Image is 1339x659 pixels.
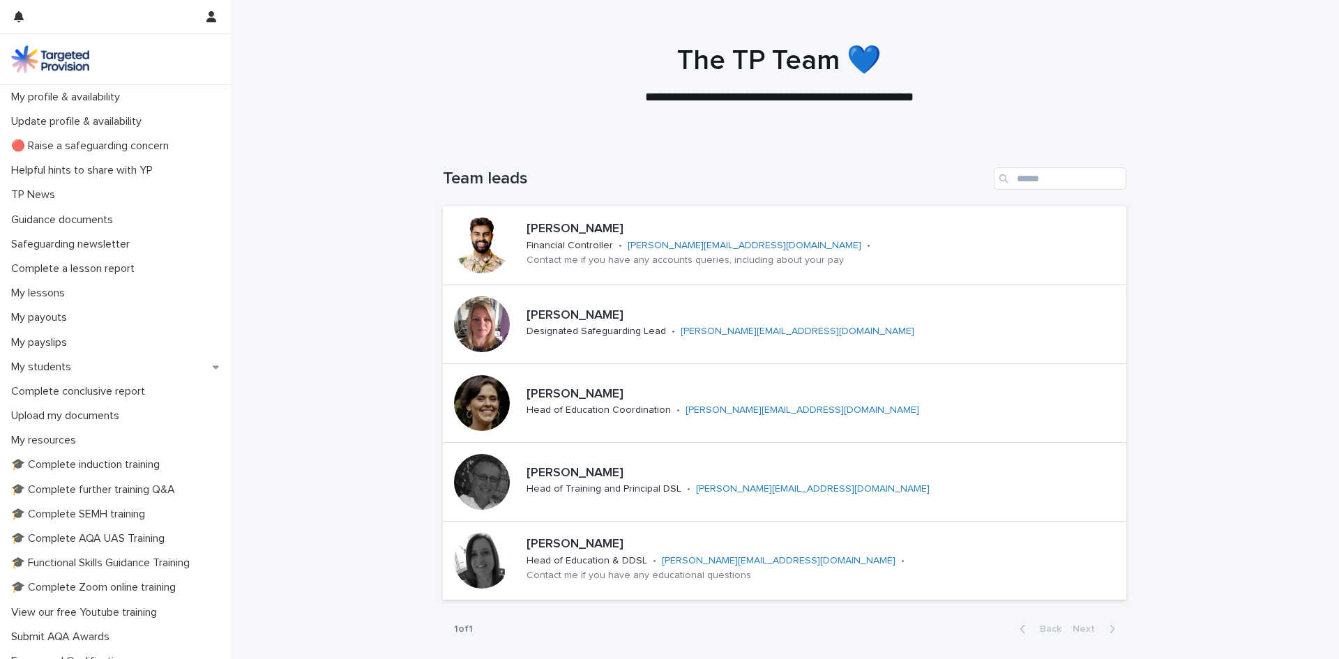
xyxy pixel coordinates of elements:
a: [PERSON_NAME][EMAIL_ADDRESS][DOMAIN_NAME] [681,326,914,336]
a: [PERSON_NAME][EMAIL_ADDRESS][DOMAIN_NAME] [696,484,930,494]
p: Head of Training and Principal DSL [527,483,681,495]
p: Head of Education & DDSL [527,555,647,567]
p: • [653,555,656,567]
a: [PERSON_NAME][EMAIL_ADDRESS][DOMAIN_NAME] [662,556,895,566]
p: • [619,240,622,252]
p: TP News [6,188,66,202]
p: Head of Education Coordination [527,404,671,416]
button: Next [1067,623,1126,635]
input: Search [994,167,1126,190]
p: Helpful hints to share with YP [6,164,164,177]
p: • [672,326,675,338]
p: Guidance documents [6,213,124,227]
p: My resources [6,434,87,447]
p: [PERSON_NAME] [527,537,1121,552]
p: • [687,483,690,495]
button: Back [1008,623,1067,635]
a: [PERSON_NAME]Designated Safeguarding Lead•[PERSON_NAME][EMAIL_ADDRESS][DOMAIN_NAME] [443,285,1126,364]
a: [PERSON_NAME]Head of Education & DDSL•[PERSON_NAME][EMAIL_ADDRESS][DOMAIN_NAME]•Contact me if you... [443,522,1126,600]
p: My lessons [6,287,76,300]
p: 🎓 Complete induction training [6,458,171,471]
p: • [901,555,905,567]
p: [PERSON_NAME] [527,308,1011,324]
span: Back [1031,624,1061,634]
p: • [867,240,870,252]
p: Submit AQA Awards [6,630,121,644]
p: Contact me if you have any educational questions [527,570,751,582]
a: [PERSON_NAME]Financial Controller•[PERSON_NAME][EMAIL_ADDRESS][DOMAIN_NAME]•Contact me if you hav... [443,206,1126,285]
a: [PERSON_NAME][EMAIL_ADDRESS][DOMAIN_NAME] [628,241,861,250]
p: 🎓 Complete AQA UAS Training [6,532,176,545]
p: 🔴 Raise a safeguarding concern [6,139,180,153]
p: My payslips [6,336,78,349]
p: My payouts [6,311,78,324]
p: • [676,404,680,416]
p: 1 of 1 [443,612,484,646]
span: Next [1073,624,1103,634]
p: My profile & availability [6,91,131,104]
a: [PERSON_NAME]Head of Education Coordination•[PERSON_NAME][EMAIL_ADDRESS][DOMAIN_NAME] [443,364,1126,443]
p: Designated Safeguarding Lead [527,326,666,338]
p: My students [6,361,82,374]
a: [PERSON_NAME]Head of Training and Principal DSL•[PERSON_NAME][EMAIL_ADDRESS][DOMAIN_NAME] [443,443,1126,522]
p: [PERSON_NAME] [527,387,1016,402]
p: Contact me if you have any accounts queries, including about your pay [527,255,844,266]
p: Complete a lesson report [6,262,146,275]
p: 🎓 Complete further training Q&A [6,483,186,497]
p: Safeguarding newsletter [6,238,141,251]
p: View our free Youtube training [6,606,168,619]
p: Complete conclusive report [6,385,156,398]
p: [PERSON_NAME] [527,466,1027,481]
p: Upload my documents [6,409,130,423]
h1: The TP Team 💙 [438,44,1121,77]
p: 🎓 Functional Skills Guidance Training [6,556,201,570]
p: [PERSON_NAME] [527,222,1121,237]
p: 🎓 Complete SEMH training [6,508,156,521]
h1: Team leads [443,169,988,189]
p: Financial Controller [527,240,613,252]
p: Update profile & availability [6,115,153,128]
img: M5nRWzHhSzIhMunXDL62 [11,45,89,73]
p: 🎓 Complete Zoom online training [6,581,187,594]
a: [PERSON_NAME][EMAIL_ADDRESS][DOMAIN_NAME] [686,405,919,415]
